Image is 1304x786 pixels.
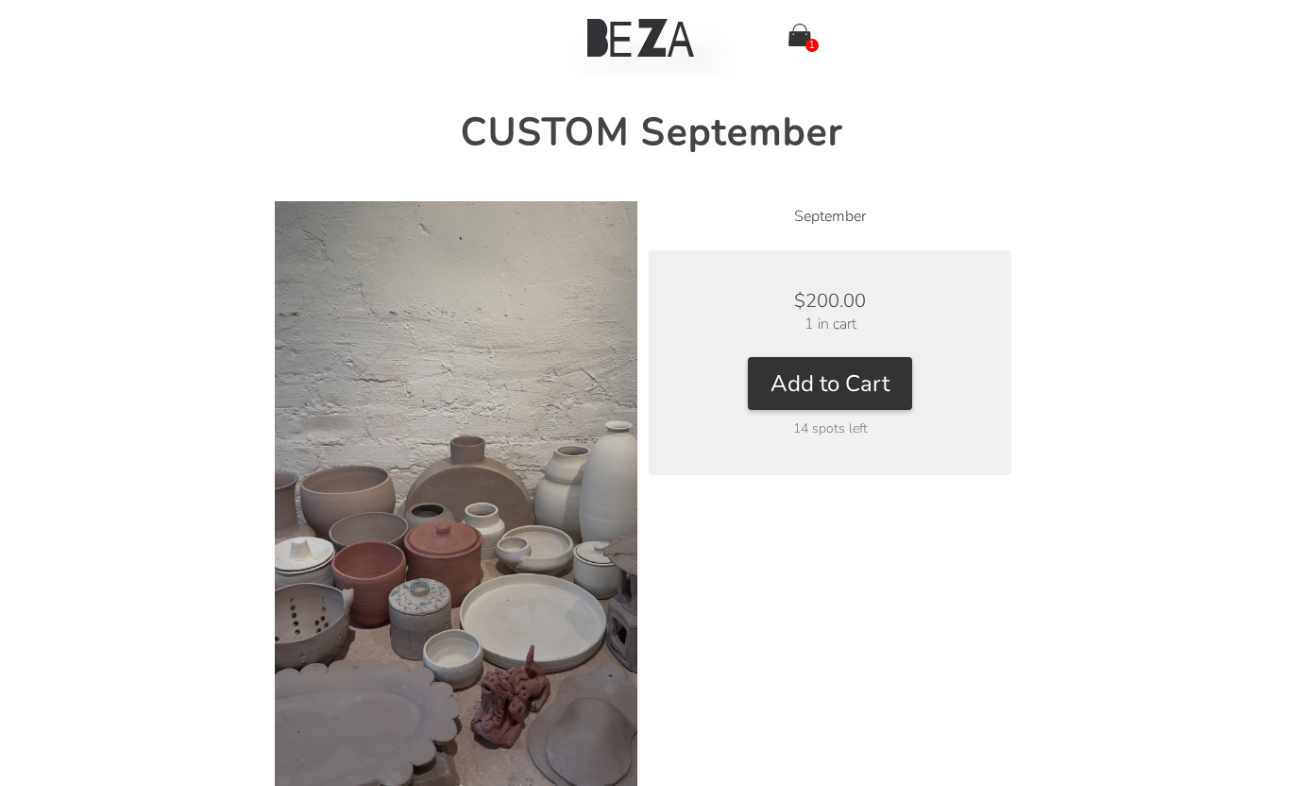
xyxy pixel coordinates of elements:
img: Beza Studio Logo [587,19,693,57]
div: 1 [805,39,819,52]
a: CUSTOM September product photo [275,490,637,511]
h2: CUSTOM September [275,107,1030,158]
a: 1 [788,24,811,52]
div: $200.00 [686,288,974,314]
img: bag.png [788,24,811,46]
div: 1 in cart [686,314,974,334]
div: 14 spots left [686,419,974,437]
button: Add to Cart [748,357,912,410]
li: September [649,201,1011,231]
